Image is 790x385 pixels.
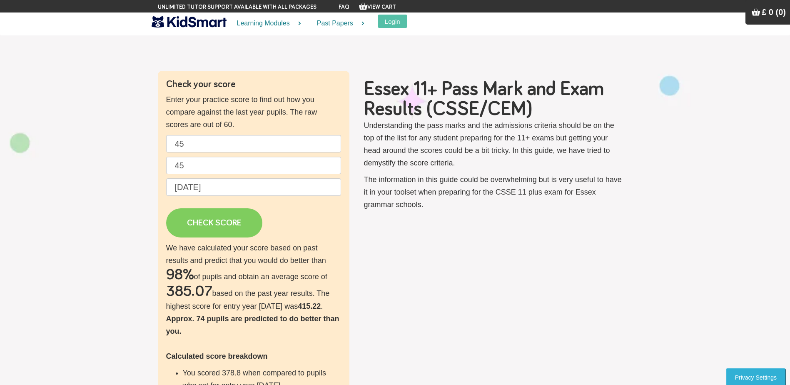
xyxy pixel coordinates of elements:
img: Your items in the shopping basket [752,8,760,16]
input: English raw score [166,135,341,152]
h2: 385.07 [166,283,212,300]
a: CHECK SCORE [166,208,262,237]
h4: Check your score [166,79,341,89]
img: KidSmart logo [152,15,227,29]
h1: Essex 11+ Pass Mark and Exam Results (CSSE/CEM) [364,79,624,119]
p: Understanding the pass marks and the admissions criteria should be on the top of the list for any... [364,119,624,169]
a: Learning Modules [227,12,307,35]
input: Date of birth (d/m/y) e.g. 27/12/2007 [166,178,341,196]
p: The information in this guide could be overwhelming but is very useful to have it in your toolset... [364,173,624,211]
span: £ 0 (0) [762,7,786,17]
a: FAQ [339,4,349,10]
p: Enter your practice score to find out how you compare against the last year pupils. The raw score... [166,93,341,131]
h2: 98% [166,267,194,283]
img: Your items in the shopping basket [359,2,367,10]
span: Unlimited tutor support available with all packages [158,3,316,11]
input: Maths raw score [166,157,341,174]
b: 415.22 [298,302,321,310]
a: View Cart [359,4,396,10]
b: Calculated score breakdown [166,352,268,360]
button: Login [378,15,407,28]
a: Past Papers [307,12,370,35]
b: Approx. 74 pupils are predicted to do better than you. [166,315,339,335]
